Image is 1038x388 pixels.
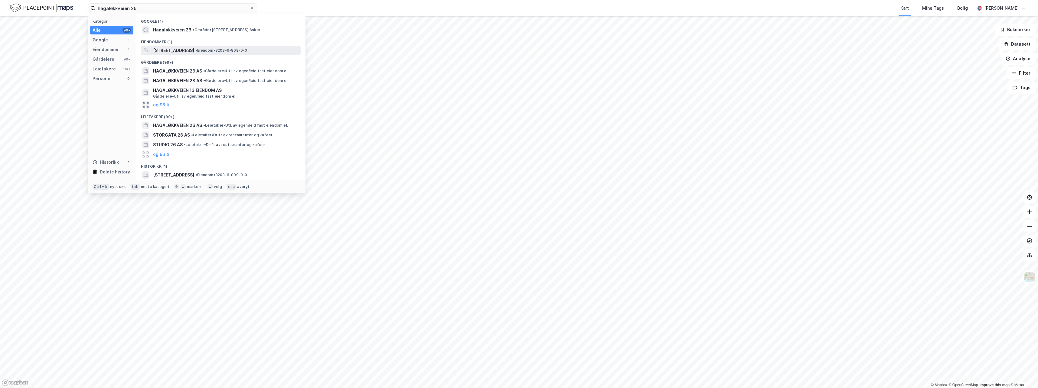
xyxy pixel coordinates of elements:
span: • [184,142,186,147]
span: HAGALØKKVEIEN 13 EIENDOM AS [153,87,298,94]
div: Google [93,36,108,44]
span: Eiendom • 3203-6-809-0-0 [195,48,247,53]
span: [STREET_ADDRESS] [153,47,194,54]
button: Analyse [1000,53,1036,65]
img: Z [1024,271,1035,283]
span: Gårdeiere • Utl. av egen/leid fast eiendom el. [203,78,289,83]
span: STUDIO 26 AS [153,141,183,148]
span: HAGALØKKVEIEN 26 AS [153,67,202,75]
span: Område • [STREET_ADDRESS] Asker [193,27,260,32]
div: Google (1) [136,14,305,25]
div: Eiendommer (1) [136,35,305,46]
div: avbryt [237,184,250,189]
button: og 96 til [153,151,171,158]
span: Leietaker • Drift av restauranter og kafeer [191,133,273,137]
div: markere [187,184,203,189]
span: [STREET_ADDRESS] [153,171,194,179]
div: Kart [900,5,909,12]
span: • [203,78,205,83]
div: Bolig [957,5,968,12]
span: • [191,133,193,137]
div: Leietakere [93,65,116,73]
span: STORGATA 26 AS [153,131,190,139]
div: Leietakere (99+) [136,110,305,121]
iframe: Chat Widget [1008,359,1038,388]
div: Gårdeiere (99+) [136,55,305,66]
button: Datasett [999,38,1036,50]
div: Eiendommer [93,46,119,53]
span: • [203,123,205,128]
button: Bokmerker [995,24,1036,36]
div: 1 [126,47,131,52]
div: 0 [126,76,131,81]
div: Alle [93,27,101,34]
div: esc [227,184,236,190]
input: Søk på adresse, matrikkel, gårdeiere, leietakere eller personer [95,4,250,13]
div: 1 [126,37,131,42]
div: Mine Tags [922,5,944,12]
button: og 96 til [153,101,171,108]
a: Improve this map [980,383,1010,387]
span: HAGALØKKVEIEN 28 AS [153,77,202,84]
div: Ctrl + k [93,184,109,190]
span: Leietaker • Utl. av egen/leid fast eiendom el. [203,123,288,128]
div: 99+ [122,66,131,71]
span: Gårdeiere • Utl. av egen/leid fast eiendom el. [153,94,237,99]
span: Gårdeiere • Utl. av egen/leid fast eiendom el. [203,69,289,73]
span: Leietaker • Drift av restauranter og kafeer [184,142,265,147]
div: 99+ [122,57,131,62]
div: 99+ [122,28,131,33]
div: Historikk (1) [136,159,305,170]
div: neste kategori [141,184,169,189]
div: Kontrollprogram for chat [1008,359,1038,388]
a: OpenStreetMap [949,383,978,387]
button: Filter [1007,67,1036,79]
div: nytt søk [110,184,126,189]
span: • [193,27,194,32]
span: Eiendom • 3203-6-809-0-0 [195,173,247,177]
div: 1 [126,160,131,165]
div: Kategori [93,19,133,24]
span: HAGALØKKVEIEN 26 AS [153,122,202,129]
span: • [195,173,197,177]
div: [PERSON_NAME] [984,5,1019,12]
div: Personer [93,75,112,82]
span: • [195,48,197,53]
img: logo.f888ab2527a4732fd821a326f86c7f29.svg [10,3,73,13]
span: • [203,69,205,73]
div: velg [214,184,222,189]
div: tab [131,184,140,190]
button: Tags [1007,82,1036,94]
a: Mapbox homepage [2,379,28,386]
a: Mapbox [931,383,948,387]
span: Hagaløkkveien 26 [153,26,191,34]
div: Gårdeiere [93,56,114,63]
div: Delete history [100,168,130,176]
div: Historikk [93,159,119,166]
